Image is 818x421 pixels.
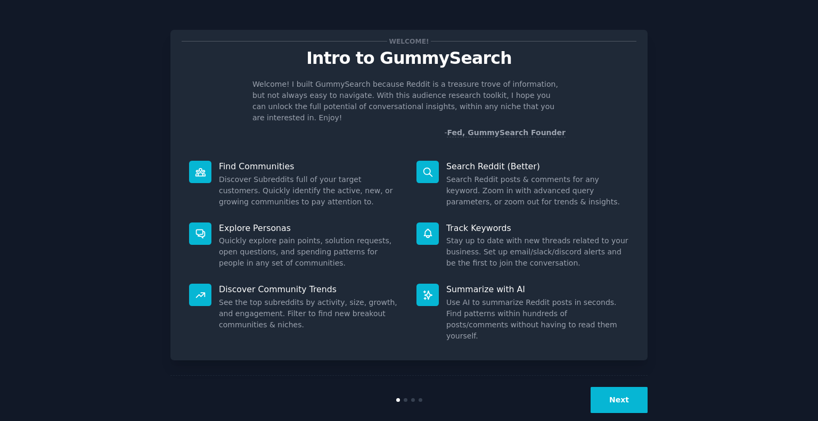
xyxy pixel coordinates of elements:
dd: Quickly explore pain points, solution requests, open questions, and spending patterns for people ... [219,235,402,269]
p: Intro to GummySearch [182,49,636,68]
p: Track Keywords [446,222,629,234]
p: Summarize with AI [446,284,629,295]
p: Find Communities [219,161,402,172]
p: Welcome! I built GummySearch because Reddit is a treasure trove of information, but not always ea... [252,79,566,123]
p: Discover Community Trends [219,284,402,295]
a: Fed, GummySearch Founder [447,128,566,137]
dd: See the top subreddits by activity, size, growth, and engagement. Filter to find new breakout com... [219,297,402,331]
p: Explore Personas [219,222,402,234]
span: Welcome! [387,36,431,47]
div: - [444,127,566,138]
dd: Use AI to summarize Reddit posts in seconds. Find patterns within hundreds of posts/comments with... [446,297,629,342]
p: Search Reddit (Better) [446,161,629,172]
dd: Stay up to date with new threads related to your business. Set up email/slack/discord alerts and ... [446,235,629,269]
dd: Search Reddit posts & comments for any keyword. Zoom in with advanced query parameters, or zoom o... [446,174,629,208]
button: Next [591,387,648,413]
dd: Discover Subreddits full of your target customers. Quickly identify the active, new, or growing c... [219,174,402,208]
